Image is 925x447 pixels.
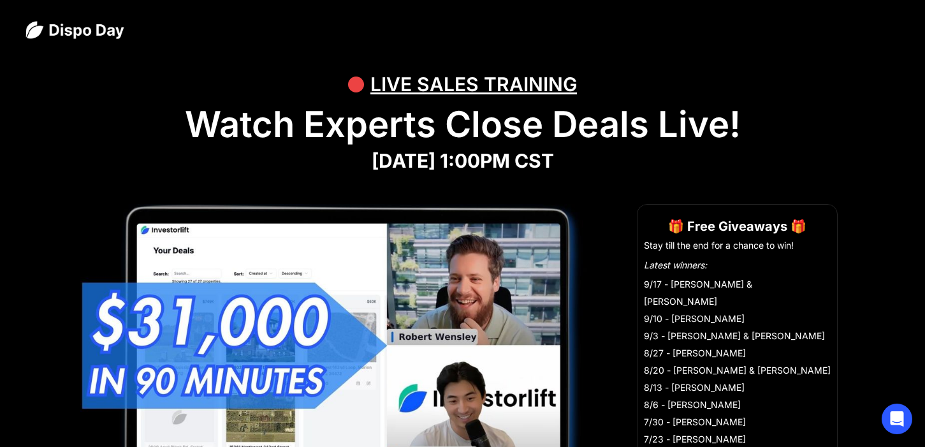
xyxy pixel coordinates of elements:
li: Stay till the end for a chance to win! [644,239,831,252]
em: Latest winners: [644,260,707,270]
h1: Watch Experts Close Deals Live! [25,103,900,146]
strong: [DATE] 1:00PM CST [372,149,554,172]
div: Open Intercom Messenger [882,404,912,434]
strong: 🎁 Free Giveaways 🎁 [668,219,806,234]
div: LIVE SALES TRAINING [370,65,577,103]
